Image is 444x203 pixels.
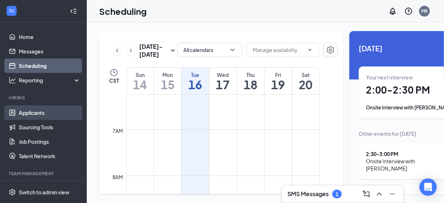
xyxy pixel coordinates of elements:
[387,188,398,200] button: Minimize
[127,45,135,56] button: ChevronRight
[388,7,397,16] svg: Notifications
[237,78,264,91] h1: 18
[19,189,69,196] div: Switch to admin view
[177,43,242,57] button: All calendarsChevronDown
[19,30,81,44] a: Home
[292,71,319,78] div: Sat
[19,149,81,163] a: Talent Network
[326,46,335,54] svg: Settings
[209,68,236,94] a: September 17, 2025
[287,190,329,198] h3: SMS Messages
[182,68,209,94] a: September 16, 2025
[265,71,292,78] div: Fri
[9,95,79,101] div: Hiring
[237,71,264,78] div: Thu
[336,191,338,197] div: 1
[111,127,125,135] div: 7am
[375,190,384,198] svg: ChevronUp
[265,78,292,91] h1: 19
[9,189,16,196] svg: Settings
[154,71,181,78] div: Mon
[19,59,81,73] a: Scheduling
[360,188,372,200] button: ComposeMessage
[127,68,154,94] a: September 14, 2025
[154,68,181,94] a: September 15, 2025
[9,77,16,84] svg: Analysis
[182,71,209,78] div: Tue
[19,134,81,149] a: Job Postings
[70,8,77,15] svg: Collapse
[19,120,81,134] a: Sourcing Tools
[114,46,121,55] svg: ChevronLeft
[19,77,81,84] div: Reporting
[8,7,15,14] svg: WorkstreamLogo
[323,43,338,57] button: Settings
[229,46,236,53] svg: ChevronDown
[307,47,313,53] svg: ChevronDown
[292,78,319,91] h1: 20
[139,43,168,59] h3: [DATE] - [DATE]
[154,78,181,91] h1: 15
[113,45,121,56] button: ChevronLeft
[253,46,304,54] input: Manage availability
[182,78,209,91] h1: 16
[209,78,236,91] h1: 17
[421,8,428,14] div: MR
[127,71,154,78] div: Sun
[109,77,119,84] span: CST
[292,68,319,94] a: September 20, 2025
[127,46,135,55] svg: ChevronRight
[19,105,81,120] a: Applicants
[373,188,385,200] button: ChevronUp
[127,78,154,91] h1: 14
[419,178,437,196] div: Open Intercom Messenger
[9,170,79,177] div: Team Management
[323,43,338,59] a: Settings
[19,44,81,59] a: Messages
[388,190,397,198] svg: Minimize
[209,71,236,78] div: Wed
[265,68,292,94] a: September 19, 2025
[111,173,125,181] div: 8am
[168,46,177,55] svg: SmallChevronDown
[237,68,264,94] a: September 18, 2025
[99,5,147,17] h1: Scheduling
[362,190,371,198] svg: ComposeMessage
[110,68,118,77] svg: Clock
[404,7,413,16] svg: QuestionInfo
